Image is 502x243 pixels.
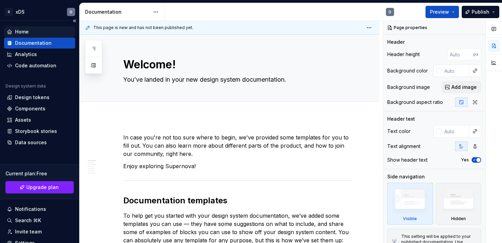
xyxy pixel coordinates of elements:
a: Invite team [4,226,75,237]
div: Text alignment [387,143,420,150]
p: In case you're not too sure where to begin, we've provided some templates for you to fill out. Yo... [123,133,352,158]
div: Home [15,28,29,35]
div: Current plan : Free [5,170,74,177]
div: D [70,9,72,15]
button: Preview [426,6,459,18]
div: Hidden [451,216,466,221]
a: Components [4,103,75,114]
div: Notifications [15,206,46,213]
span: Upgrade plan [26,184,59,191]
div: D [389,9,391,15]
input: Auto [442,65,469,77]
span: This page is new and has not been published yet. [93,25,193,30]
textarea: Welcome! [122,56,351,73]
div: Background image [387,84,430,91]
div: Background color [387,67,428,74]
div: Code automation [15,62,56,69]
div: Header [387,39,405,45]
div: Assets [15,117,31,123]
div: Components [15,105,45,112]
span: Add image [451,84,477,91]
p: Enjoy exploring Supernova! [123,162,352,170]
div: Design system data [5,83,46,89]
div: Visible [387,183,433,225]
button: Notifications [4,204,75,215]
div: Header height [387,51,420,58]
div: D [5,8,13,16]
div: Background aspect ratio [387,99,443,106]
span: Preview [430,9,449,15]
div: Analytics [15,51,37,58]
div: Side navigation [387,173,425,180]
a: Assets [4,114,75,125]
a: Analytics [4,49,75,60]
div: Documentation [15,40,52,46]
span: Publish [472,9,489,15]
div: Search ⌘K [15,217,41,224]
div: Show header text [387,157,428,163]
button: Collapse sidebar [70,16,79,26]
div: Text color [387,128,410,135]
div: Visible [403,216,417,221]
button: Publish [462,6,499,18]
a: Design tokens [4,92,75,103]
div: Design tokens [15,94,50,101]
label: Yes [461,157,469,163]
div: Data sources [15,139,47,146]
input: Auto [447,48,473,60]
a: Data sources [4,137,75,148]
button: DxDSD [1,4,78,19]
a: Storybook stories [4,126,75,137]
a: Home [4,26,75,37]
a: Documentation [4,38,75,49]
button: Search ⌘K [4,215,75,226]
div: Documentation [85,9,150,15]
div: Header text [387,116,415,122]
input: Auto [442,125,469,137]
div: Invite team [15,228,42,235]
p: px [473,52,478,57]
a: Code automation [4,60,75,71]
textarea: You’ve landed in your new design system documentation. [122,74,351,85]
h2: Documentation templates [123,195,352,206]
button: Upgrade plan [5,181,74,193]
div: Hidden [436,183,482,225]
button: Add image [442,81,481,93]
div: xDS [16,9,25,15]
div: Storybook stories [15,128,57,135]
